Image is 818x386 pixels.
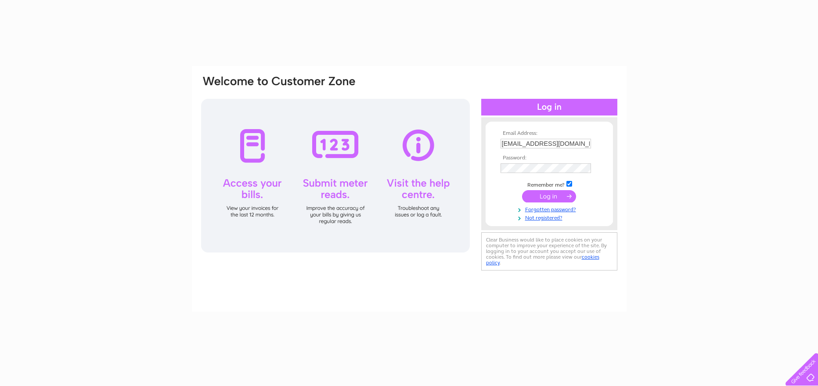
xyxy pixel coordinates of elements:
[486,254,599,266] a: cookies policy
[481,232,617,271] div: Clear Business would like to place cookies on your computer to improve your experience of the sit...
[501,213,600,221] a: Not registered?
[498,130,600,137] th: Email Address:
[498,155,600,161] th: Password:
[498,180,600,188] td: Remember me?
[501,205,600,213] a: Forgotten password?
[522,190,576,202] input: Submit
